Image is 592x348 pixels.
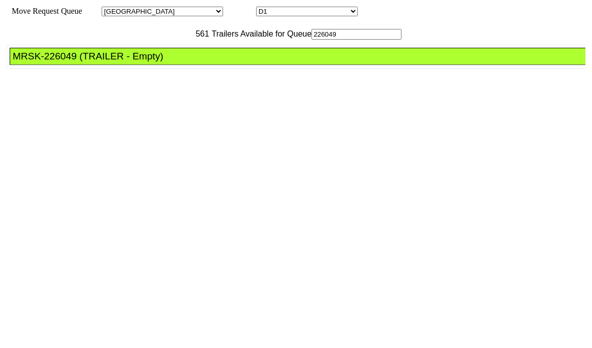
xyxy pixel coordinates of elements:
div: MRSK-226049 (TRAILER - Empty) [13,51,591,62]
span: 561 [191,29,209,38]
input: Filter Available Trailers [311,29,401,40]
span: Location [225,7,254,15]
span: Trailers Available for Queue [209,29,312,38]
span: Move Request Queue [7,7,82,15]
span: Area [84,7,100,15]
